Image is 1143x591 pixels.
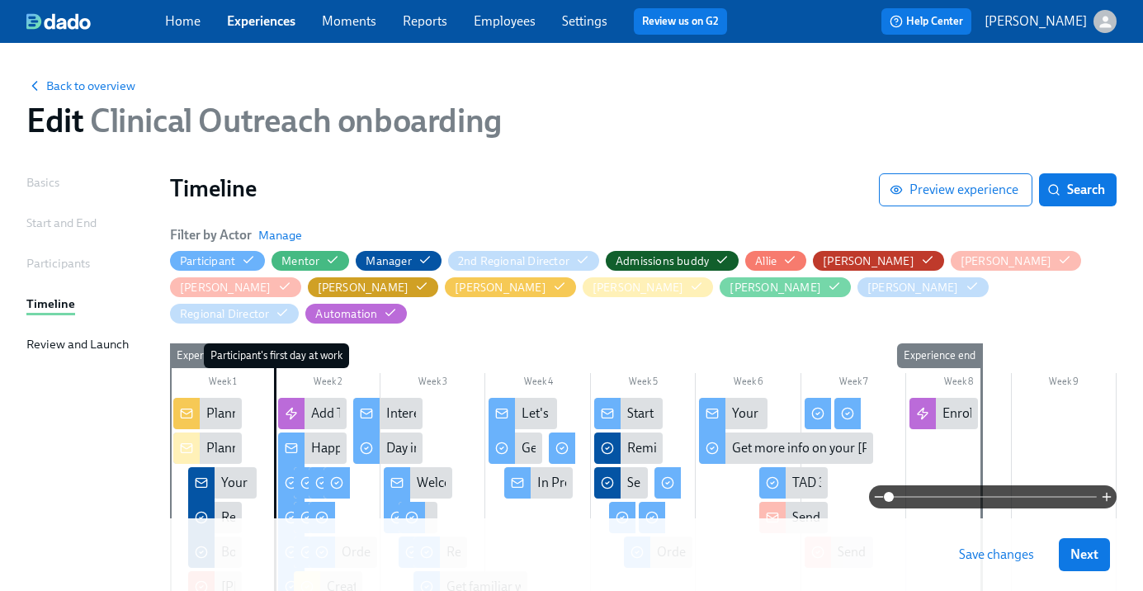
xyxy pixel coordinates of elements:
div: Hide Priscilla [593,280,684,295]
button: Manager [356,251,441,271]
div: Hide Participant [180,253,235,269]
div: Your 30-60 day goals [699,398,768,429]
div: Hide Erica [318,280,409,295]
div: Experience end [897,343,982,368]
span: Preview experience [893,182,1018,198]
button: Next [1059,538,1110,571]
div: Day in the Life of an Outreach Rep Video [386,439,611,457]
h1: Timeline [170,173,879,203]
div: Hide Regional Director [180,306,269,322]
div: In Preparation for Week 4 [504,467,573,499]
button: [PERSON_NAME] [170,277,301,297]
div: Hide Ravi [867,280,959,295]
div: Planned vacation for {{ participant.startDate | MMMM Do, YYYY }} cohort [173,433,242,464]
button: Save changes [947,538,1046,571]
div: Review and Launch [26,335,129,353]
button: [PERSON_NAME] [985,10,1117,33]
div: Hide Geanne [455,280,546,295]
div: Start your Go-Live Month strong 💪 [627,404,827,423]
div: Let's get started with week 3 🚀 [489,398,557,429]
div: Hide Manager [366,253,411,269]
div: Hide Annie [961,253,1052,269]
button: Allie [745,251,806,271]
div: Happy first day from the Outreach Training Team! [278,433,347,464]
div: TAD 30 Day Action Plan [792,474,924,492]
div: Reminder to fill out 30 day manager feedback survey. [594,433,663,464]
span: Manage [258,227,302,243]
div: Welcome to your second week! [417,474,591,492]
span: Next [1070,546,1098,563]
h1: Edit [26,101,502,140]
div: Automation [315,306,377,322]
div: Planned vacation for {{ participant.startDate | MMMM Do, YYYY }} cohort [206,439,614,457]
div: Timeline [26,295,75,313]
div: Happy first day from the Outreach Training Team! [311,439,589,457]
div: Week 4 [485,373,590,395]
div: Add TAD to TAD Email Group [278,398,347,429]
button: [PERSON_NAME] [857,277,989,297]
div: Hide Allie [755,253,777,269]
div: Day in the Life of an Outreach Rep Video [353,433,422,464]
a: Reports [403,13,447,29]
button: Help Center [881,8,971,35]
div: Reminder to fill out 30 day manager feedback survey. [627,439,923,457]
div: Week 2 [275,373,380,395]
p: [PERSON_NAME] [985,12,1087,31]
div: Get more info on your [PERSON_NAME] accounts via Zoom Info [732,439,1093,457]
div: Week 5 [591,373,696,395]
div: Your 30-60 day goals [732,404,852,423]
div: Hide Amanda [823,253,914,269]
div: Hide Mentor [281,253,319,269]
a: Moments [322,13,376,29]
div: Let's get started with week 3 🚀 [522,404,699,423]
div: Interested in joining the Rural Outreach Think Tank? [353,398,422,429]
div: Start and End [26,214,97,232]
div: Interested in joining the Rural Outreach Think Tank? [386,404,678,423]
div: Week 1 [170,373,275,395]
div: Get more info on your [PERSON_NAME] accounts via Zoom Info [699,433,872,464]
div: Basics [26,173,59,191]
div: Your new hire {{ participant.fullName }} starts work next week [188,467,257,499]
button: [PERSON_NAME] [951,251,1082,271]
button: Participant [170,251,265,271]
button: [PERSON_NAME] [445,277,576,297]
div: Start your Go-Live Month strong 💪 [594,398,663,429]
span: Clinical Outreach onboarding [83,101,501,140]
div: Get ready for your in-field time [522,439,692,457]
div: Hide 2nd Regional Director [458,253,569,269]
div: Participant's first day at work [204,343,349,368]
button: Back to overview [26,78,135,94]
span: Help Center [890,13,963,30]
span: Search [1051,182,1105,198]
div: Participants [26,254,90,272]
div: Enroll in PB Certification [942,404,1080,423]
a: Review us on G2 [642,13,719,30]
div: In Preparation for Week 4 [537,474,682,492]
div: Week 3 [380,373,485,395]
h6: Filter by Actor [170,226,252,244]
button: Admissions buddy [606,251,739,271]
div: Planned vacation for {{ participant.startDate | MMMM Do, YYYY }} cohort [206,404,614,423]
div: Week 6 [696,373,801,395]
div: Send Prospecting Certification Scorecard for {{ participant.firstName }} {{ participant.lastName }} [594,467,648,499]
div: Week 8 [906,373,1011,395]
span: Save changes [959,546,1034,563]
div: Experience start [170,343,258,368]
button: Regional Director [170,304,299,324]
button: Search [1039,173,1117,206]
div: Your new hire {{ participant.fullName }} starts work next week [221,474,567,492]
a: Employees [474,13,536,29]
button: Review us on G2 [634,8,727,35]
a: dado [26,13,165,30]
img: dado [26,13,91,30]
div: Add TAD to TAD Email Group [311,404,475,423]
div: Get ready for your in-field time [489,433,542,464]
button: [PERSON_NAME] [583,277,714,297]
a: Home [165,13,201,29]
button: [PERSON_NAME] [308,277,439,297]
button: [PERSON_NAME] [720,277,851,297]
button: Automation [305,304,407,324]
div: Hide Rachel [730,280,821,295]
div: Enroll in PB Certification [909,398,978,429]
